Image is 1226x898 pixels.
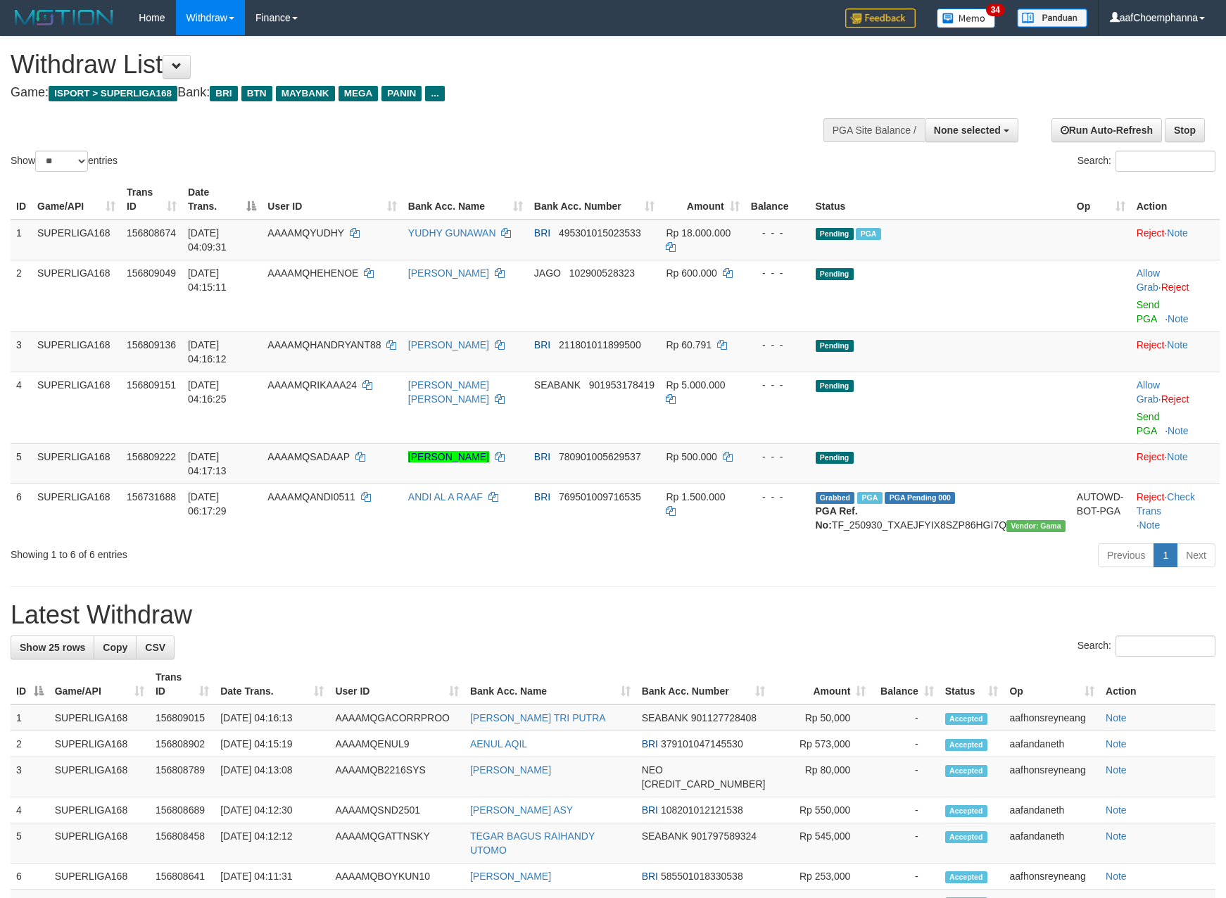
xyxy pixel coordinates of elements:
a: [PERSON_NAME] [PERSON_NAME] [408,379,489,405]
span: Accepted [945,831,987,843]
span: 156809136 [127,339,176,350]
a: [PERSON_NAME] [408,339,489,350]
span: [DATE] 06:17:29 [188,491,227,517]
th: Trans ID: activate to sort column ascending [121,179,182,220]
span: BRI [534,491,550,502]
td: 6 [11,483,32,538]
td: aafhonsreyneang [1004,704,1100,731]
td: AUTOWD-BOT-PGA [1071,483,1131,538]
img: MOTION_logo.png [11,7,118,28]
a: 1 [1154,543,1177,567]
span: Copy 5859458253786603 to clipboard [642,778,766,790]
span: Rp 1.500.000 [666,491,725,502]
td: - [871,757,939,797]
span: SEABANK [534,379,581,391]
span: BTN [241,86,272,101]
a: Next [1177,543,1215,567]
span: Accepted [945,739,987,751]
span: AAAAMQHANDRYANT88 [267,339,381,350]
div: Showing 1 to 6 of 6 entries [11,542,500,562]
span: Copy 780901005629537 to clipboard [559,451,641,462]
td: 2 [11,731,49,757]
a: AENUL AQIL [470,738,527,750]
span: SEABANK [642,830,688,842]
span: BRI [210,86,237,101]
th: ID: activate to sort column descending [11,664,49,704]
th: Bank Acc. Name: activate to sort column ascending [403,179,529,220]
button: None selected [925,118,1018,142]
td: [DATE] 04:12:30 [215,797,329,823]
a: Note [1106,804,1127,816]
span: MEGA [339,86,379,101]
td: · [1131,372,1220,443]
span: Accepted [945,713,987,725]
td: 1 [11,704,49,731]
span: Copy 769501009716535 to clipboard [559,491,641,502]
td: 156808902 [150,731,215,757]
td: aafhonsreyneang [1004,864,1100,890]
span: BRI [534,339,550,350]
td: · · [1131,483,1220,538]
img: Button%20Memo.svg [937,8,996,28]
th: Action [1100,664,1215,704]
td: aafhonsreyneang [1004,757,1100,797]
a: Reject [1137,491,1165,502]
a: Note [1106,738,1127,750]
a: Note [1168,425,1189,436]
span: 156809049 [127,267,176,279]
h1: Withdraw List [11,51,803,79]
td: SUPERLIGA168 [32,260,121,331]
th: Game/API: activate to sort column ascending [49,664,150,704]
a: Note [1168,313,1189,324]
a: Note [1139,519,1161,531]
th: Date Trans.: activate to sort column ascending [215,664,329,704]
span: None selected [934,125,1001,136]
span: · [1137,379,1161,405]
td: aafandaneth [1004,797,1100,823]
th: Game/API: activate to sort column ascending [32,179,121,220]
td: AAAAMQGATTNSKY [329,823,465,864]
span: PANIN [381,86,422,101]
span: BRI [642,738,658,750]
span: Pending [816,380,854,392]
td: Rp 50,000 [771,704,871,731]
input: Search: [1116,635,1215,657]
select: Showentries [35,151,88,172]
a: [PERSON_NAME] [408,451,489,462]
div: - - - [751,266,804,280]
a: ANDI AL A RAAF [408,491,483,502]
span: · [1137,267,1161,293]
td: - [871,704,939,731]
a: Reject [1161,393,1189,405]
label: Show entries [11,151,118,172]
span: Copy 495301015023533 to clipboard [559,227,641,239]
span: 156809222 [127,451,176,462]
a: Note [1106,712,1127,723]
td: SUPERLIGA168 [32,372,121,443]
td: · [1131,443,1220,483]
span: Copy 379101047145530 to clipboard [661,738,743,750]
td: - [871,823,939,864]
th: Amount: activate to sort column ascending [771,664,871,704]
span: 156809151 [127,379,176,391]
span: JAGO [534,267,561,279]
td: 5 [11,443,32,483]
td: Rp 253,000 [771,864,871,890]
td: SUPERLIGA168 [49,731,150,757]
span: Copy 901127728408 to clipboard [691,712,757,723]
td: 156809015 [150,704,215,731]
span: MAYBANK [276,86,335,101]
span: 156808674 [127,227,176,239]
a: Copy [94,635,137,659]
td: · [1131,331,1220,372]
td: 3 [11,757,49,797]
td: AAAAMQENUL9 [329,731,465,757]
div: - - - [751,338,804,352]
th: Balance [745,179,810,220]
input: Search: [1116,151,1215,172]
td: 4 [11,797,49,823]
td: SUPERLIGA168 [32,443,121,483]
td: AAAAMQGACORRPROO [329,704,465,731]
td: 156808641 [150,864,215,890]
a: Reject [1137,227,1165,239]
